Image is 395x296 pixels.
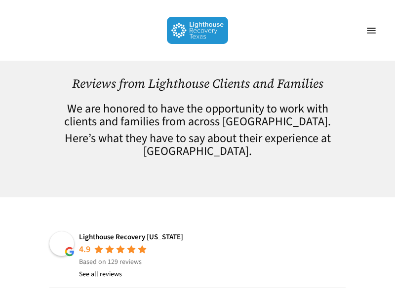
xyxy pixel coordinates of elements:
[79,244,90,256] div: 4.9
[361,26,381,36] a: Navigation Menu
[79,232,183,242] a: Lighthouse Recovery [US_STATE]
[49,76,346,91] h1: Reviews from Lighthouse Clients and Families
[49,132,346,158] h4: Here’s what they have to say about their experience at [GEOGRAPHIC_DATA].
[167,17,229,44] img: Lighthouse Recovery Texas
[79,268,122,280] a: See all reviews
[79,257,142,267] span: Based on 129 reviews
[49,231,74,256] img: Lighthouse Recovery Texas
[49,103,346,128] h4: We are honored to have the opportunity to work with clients and families from across [GEOGRAPHIC_...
